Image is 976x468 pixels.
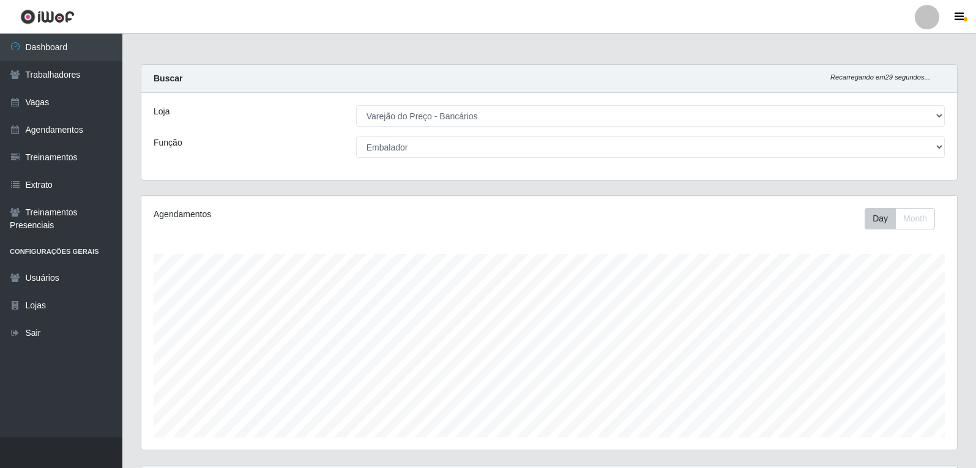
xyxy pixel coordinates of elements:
[865,208,896,229] button: Day
[154,105,169,118] label: Loja
[895,208,935,229] button: Month
[865,208,935,229] div: First group
[20,9,75,24] img: CoreUI Logo
[154,136,182,149] label: Função
[154,208,472,221] div: Agendamentos
[865,208,945,229] div: Toolbar with button groups
[154,73,182,83] strong: Buscar
[830,73,930,81] i: Recarregando em 29 segundos...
